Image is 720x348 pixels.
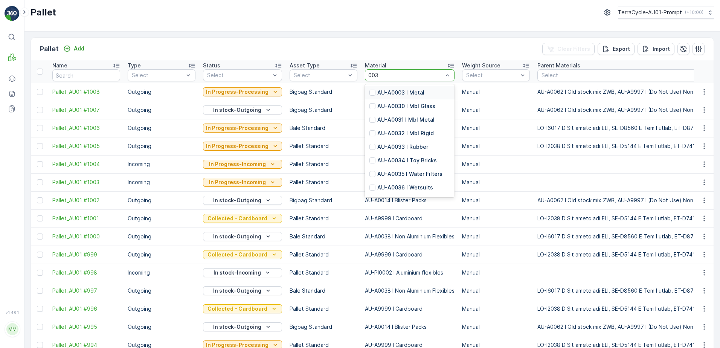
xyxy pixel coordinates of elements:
[52,287,120,295] span: Pallet_AU01 #997
[361,318,458,336] td: AU-A0014 I Blister Packs
[52,269,120,276] a: Pallet_AU01 #998
[31,6,56,18] p: Pallet
[294,72,346,79] p: Select
[286,191,361,209] td: Bigbag Standard
[458,246,534,264] td: Manual
[52,69,120,81] input: Search
[203,232,282,241] button: In stock-Outgoing
[361,191,458,209] td: AU-A0014 I Blister Packs
[685,9,703,15] p: ( +10:00 )
[124,264,199,282] td: Incoming
[213,106,261,114] p: In stock-Outgoing
[42,173,61,180] span: 7.38 kg
[214,269,261,276] p: In stock-Incoming
[377,157,437,164] p: AU-A0034 I Toy Bricks
[6,136,40,142] span: Arrive Date :
[458,101,534,119] td: Manual
[74,45,84,52] p: Add
[203,124,282,133] button: In Progress-Processing
[213,197,261,204] p: In stock-Outgoing
[52,305,120,313] span: Pallet_AU01 #996
[203,268,282,277] button: In stock-Incoming
[377,102,435,110] p: AU-A0030 I Mbl Glass
[361,101,458,119] td: AU-A0014 I Blister Packs
[52,233,120,240] span: Pallet_AU01 #1000
[361,209,458,227] td: AU-A9999 I Cardboard
[286,83,361,101] td: Bigbag Standard
[458,264,534,282] td: Manual
[52,179,120,186] span: Pallet_AU01 #1003
[203,322,282,331] button: In stock-Outgoing
[361,264,458,282] td: AU-PI0002 I Aluminium flexibles
[213,287,261,295] p: In stock-Outgoing
[52,323,120,331] span: Pallet_AU01 #995
[466,72,518,79] p: Select
[37,234,43,240] div: Toggle Row Selected
[124,173,199,191] td: Incoming
[46,161,132,167] span: AU-PI0002 I Aluminium flexibles
[5,310,20,315] span: v 1.48.1
[124,300,199,318] td: Outgoing
[124,318,199,336] td: Outgoing
[361,300,458,318] td: AU-A9999 I Cardboard
[37,179,43,185] div: Toggle Row Selected
[213,233,261,240] p: In stock-Outgoing
[207,72,270,79] p: Select
[213,323,261,331] p: In stock-Outgoing
[37,143,43,149] div: Toggle Row Selected
[458,155,534,173] td: Manual
[458,137,534,155] td: Manual
[203,214,282,223] button: Collected - Cardboard
[37,342,43,348] div: Toggle Row Selected
[286,119,361,137] td: Bale Standard
[37,270,43,276] div: Toggle Row Selected
[286,227,361,246] td: Bale Standard
[52,88,120,96] a: Pallet_AU01 #1008
[52,251,120,258] span: Pallet_AU01 #999
[203,105,282,114] button: In stock-Outgoing
[361,119,458,137] td: AU-A0038 I Non Aluminium Flexibles
[124,137,199,155] td: Outgoing
[203,62,220,69] p: Status
[43,148,61,155] span: 7.38 kg
[377,116,435,124] p: AU-A0031 I Mbl Metal
[377,184,433,191] p: AU-A0036 I Wetsuits
[286,300,361,318] td: Pallet Standard
[52,62,67,69] p: Name
[52,197,120,204] a: Pallet_AU01 #1002
[124,155,199,173] td: Incoming
[203,142,282,151] button: In Progress-Processing
[361,173,458,191] td: AU-PI0002 I Aluminium flexibles
[286,173,361,191] td: Pallet Standard
[618,6,714,19] button: TerraCycle-AU01-Prompt(+10:00)
[37,107,43,113] div: Toggle Row Selected
[361,282,458,300] td: AU-A0038 I Non Aluminium Flexibles
[377,170,442,178] p: AU-A0035 I Water Filters
[290,62,320,69] p: Asset Type
[37,252,43,258] div: Toggle Row Selected
[458,119,534,137] td: Manual
[638,43,674,55] button: Import
[278,6,441,15] p: 019931265099999891YBM500133001000650309MM
[286,209,361,227] td: Pallet Standard
[37,161,43,167] div: Toggle Row Selected
[40,44,59,54] p: Pallet
[6,161,46,167] span: Material Type :
[124,246,199,264] td: Outgoing
[203,87,282,96] button: In Progress-Processing
[6,323,18,335] div: MM
[52,106,120,114] span: Pallet_AU01 #1007
[613,45,630,53] p: Export
[52,124,120,132] a: Pallet_AU01 #1006
[5,316,20,342] button: MM
[42,186,53,192] span: 0 kg
[203,160,282,169] button: In Progress-Incoming
[128,62,141,69] p: Type
[207,251,267,258] p: Collected - Cardboard
[52,215,120,222] span: Pallet_AU01 #1001
[37,197,43,203] div: Toggle Row Selected
[6,173,42,180] span: Net Amount :
[361,246,458,264] td: AU-A9999 I Cardboard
